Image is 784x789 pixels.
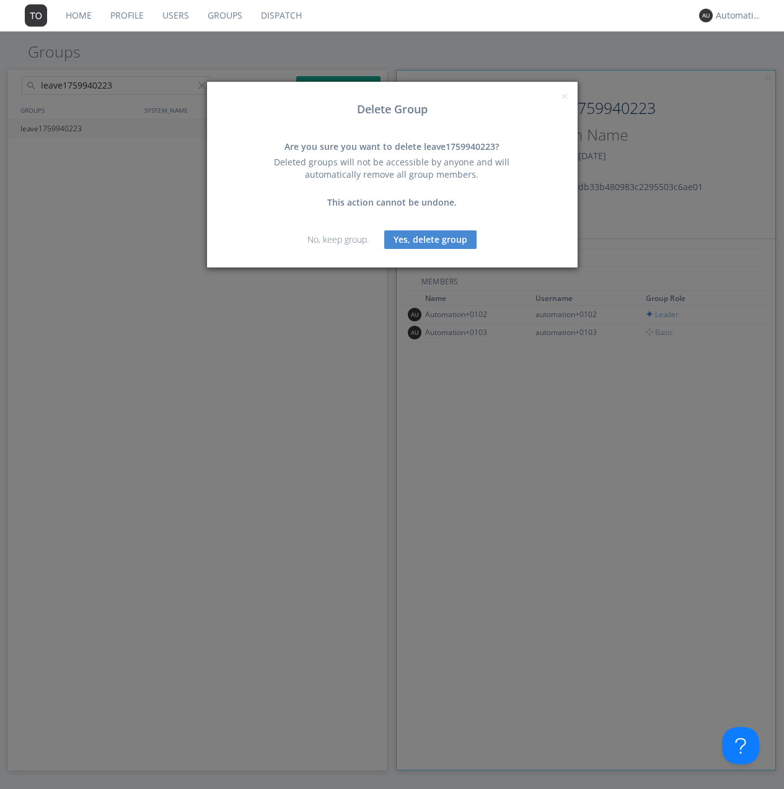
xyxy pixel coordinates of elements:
[561,87,568,105] span: ×
[25,4,47,27] img: 373638.png
[258,196,525,209] div: This action cannot be undone.
[307,233,369,245] a: No, keep group.
[216,103,568,116] h3: Delete Group
[258,141,525,153] div: Are you sure you want to delete leave1759940223?
[384,230,477,249] button: Yes, delete group
[699,9,713,22] img: 373638.png
[716,9,762,22] div: Automation+0004
[258,156,525,181] div: Deleted groups will not be accessible by anyone and will automatically remove all group members.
